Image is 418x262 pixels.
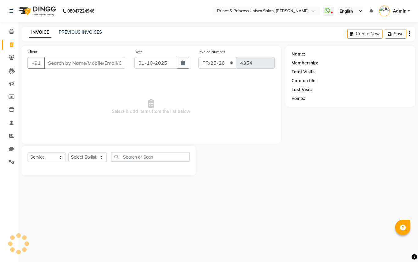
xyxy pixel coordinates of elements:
[292,60,318,66] div: Membership:
[292,95,305,102] div: Points:
[28,76,275,137] span: Select & add items from the list below
[379,6,390,16] img: Admin
[29,27,51,38] a: INVOICE
[292,87,312,93] div: Last Visit:
[134,49,143,55] label: Date
[292,69,316,75] div: Total Visits:
[59,29,102,35] a: PREVIOUS INVOICES
[111,152,190,162] input: Search or Scan
[44,57,125,69] input: Search by Name/Mobile/Email/Code
[28,57,45,69] button: +91
[67,2,94,20] b: 08047224946
[198,49,225,55] label: Invoice Number
[392,237,412,256] iframe: chat widget
[292,78,317,84] div: Card on file:
[347,29,382,39] button: Create New
[28,49,37,55] label: Client
[385,29,406,39] button: Save
[292,51,305,57] div: Name:
[393,8,406,14] span: Admin
[16,2,58,20] img: logo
